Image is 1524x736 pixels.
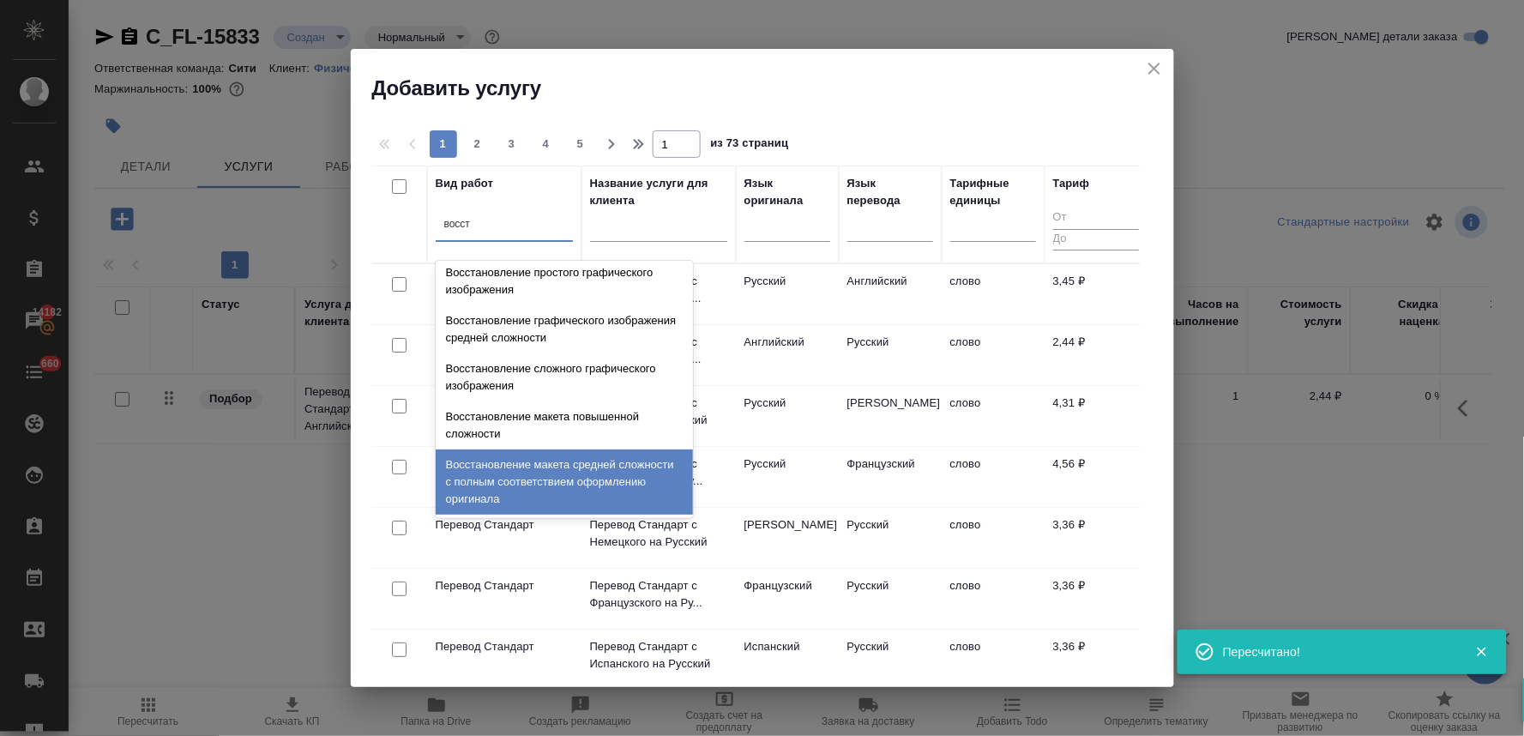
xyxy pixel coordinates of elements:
[839,508,942,568] td: Русский
[464,136,491,153] span: 2
[372,75,1174,102] h2: Добавить услугу
[839,325,942,385] td: Русский
[1045,508,1148,568] td: 3,36 ₽
[436,638,573,655] p: Перевод Стандарт
[590,577,727,612] p: Перевод Стандарт с Французского на Ру...
[736,569,839,629] td: Французский
[1045,325,1148,385] td: 2,44 ₽
[567,130,594,158] button: 5
[436,257,693,305] div: Восстановление простого графического изображения
[436,305,693,353] div: Восстановление графического изображения средней сложности
[839,264,942,324] td: Английский
[533,136,560,153] span: 4
[942,447,1045,507] td: слово
[736,630,839,690] td: Испанский
[839,569,942,629] td: Русский
[1223,643,1449,661] div: Пересчитано!
[839,386,942,446] td: [PERSON_NAME]
[711,133,789,158] span: из 73 страниц
[736,264,839,324] td: Русский
[942,386,1045,446] td: слово
[436,449,693,515] div: Восстановление макета средней сложности с полным соответствием оформлению оригинала
[1045,630,1148,690] td: 3,36 ₽
[436,577,573,594] p: Перевод Стандарт
[1464,644,1499,660] button: Закрыть
[1045,264,1148,324] td: 3,45 ₽
[590,175,727,209] div: Название услуги для клиента
[942,569,1045,629] td: слово
[1053,208,1139,229] input: От
[839,630,942,690] td: Русский
[1045,569,1148,629] td: 3,36 ₽
[942,264,1045,324] td: слово
[1053,175,1090,192] div: Тариф
[839,447,942,507] td: Французский
[1045,447,1148,507] td: 4,56 ₽
[847,175,933,209] div: Язык перевода
[1045,386,1148,446] td: 4,31 ₽
[436,175,494,192] div: Вид работ
[736,325,839,385] td: Английский
[736,508,839,568] td: [PERSON_NAME]
[436,353,693,401] div: Восстановление сложного графического изображения
[590,638,727,673] p: Перевод Стандарт с Испанского на Русский
[736,386,839,446] td: Русский
[436,401,693,449] div: Восстановление макета повышенной сложности
[950,175,1036,209] div: Тарифные единицы
[498,130,526,158] button: 3
[590,516,727,551] p: Перевод Стандарт с Немецкого на Русский
[736,447,839,507] td: Русский
[1141,56,1167,81] button: close
[942,630,1045,690] td: слово
[567,136,594,153] span: 5
[436,516,573,534] p: Перевод Стандарт
[744,175,830,209] div: Язык оригинала
[464,130,491,158] button: 2
[942,508,1045,568] td: слово
[1053,229,1139,250] input: До
[942,325,1045,385] td: слово
[533,130,560,158] button: 4
[498,136,526,153] span: 3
